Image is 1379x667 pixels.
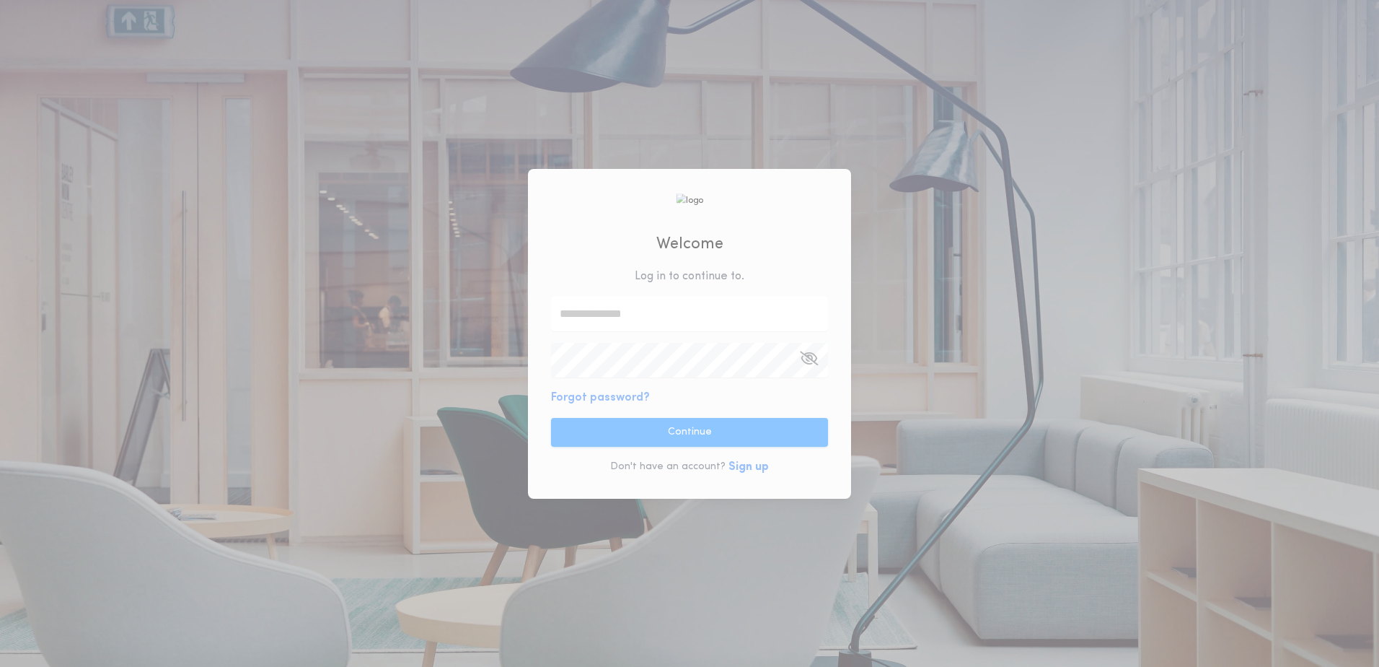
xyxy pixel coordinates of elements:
[551,389,650,406] button: Forgot password?
[635,268,744,285] p: Log in to continue to .
[551,418,828,447] button: Continue
[610,460,726,474] p: Don't have an account?
[676,193,703,207] img: logo
[656,232,723,256] h2: Welcome
[728,458,769,476] button: Sign up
